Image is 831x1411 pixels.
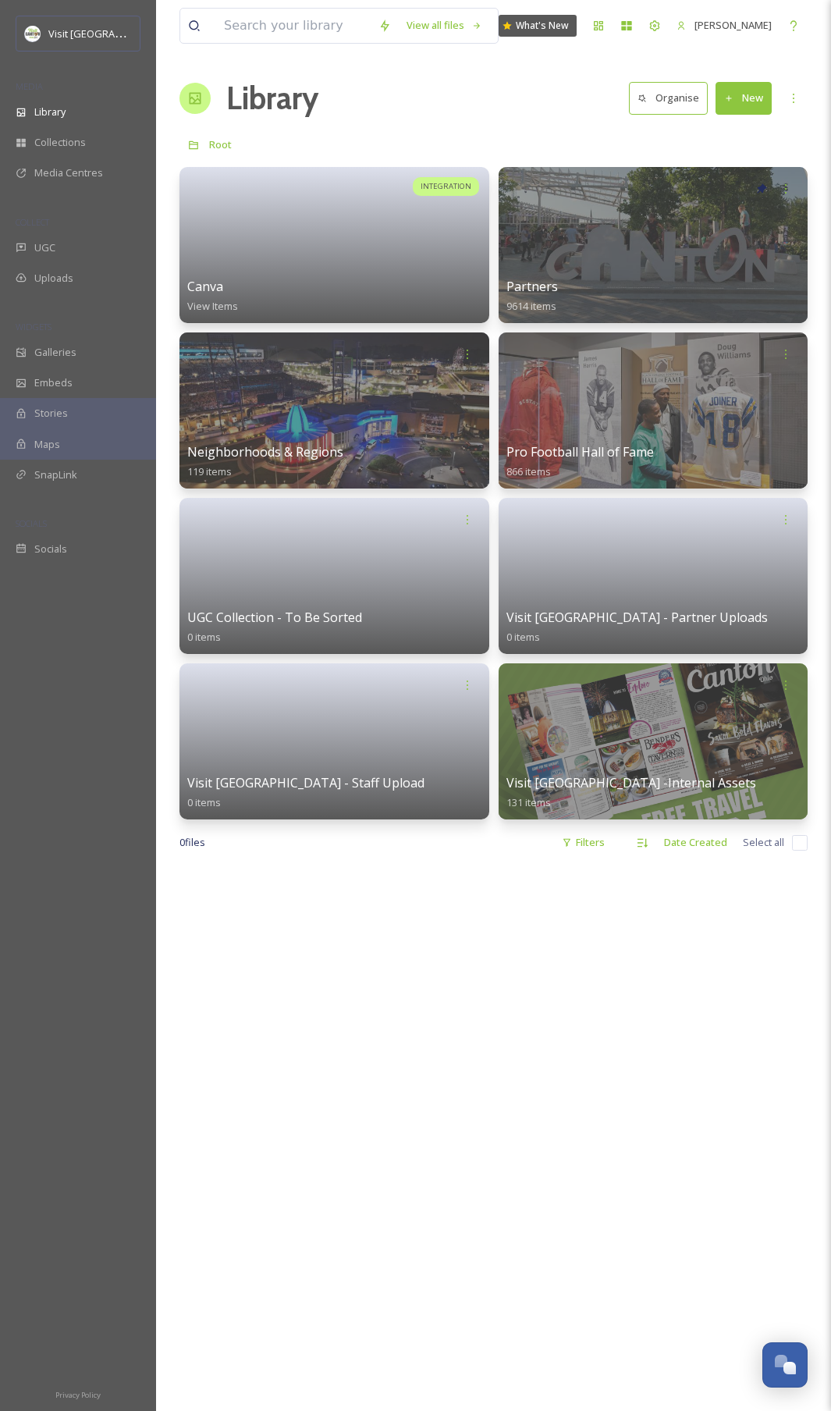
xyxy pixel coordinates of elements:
span: SOCIALS [16,517,47,529]
span: COLLECT [16,216,49,228]
button: Organise [629,82,708,114]
span: MEDIA [16,80,43,92]
span: Socials [34,542,67,556]
span: SnapLink [34,467,77,482]
span: Maps [34,437,60,452]
button: Open Chat [762,1342,808,1388]
span: 119 items [187,464,232,478]
a: [PERSON_NAME] [669,10,780,41]
a: Pro Football Hall of Fame866 items [506,445,654,478]
span: [PERSON_NAME] [694,18,772,32]
a: Organise [629,82,716,114]
span: Neighborhoods & Regions [187,443,343,460]
span: 131 items [506,795,551,809]
span: 0 items [187,630,221,644]
span: Collections [34,135,86,150]
span: 0 items [506,630,540,644]
span: Partners [506,278,558,295]
span: Embeds [34,375,73,390]
span: 0 items [187,795,221,809]
a: UGC Collection - To Be Sorted0 items [187,610,362,644]
span: View Items [187,299,238,313]
span: INTEGRATION [421,181,471,192]
a: Root [209,135,232,154]
span: Galleries [34,345,76,360]
button: New [716,82,772,114]
a: View all files [399,10,490,41]
span: Media Centres [34,165,103,180]
input: Search your library [216,9,371,43]
a: Library [226,75,318,122]
a: Privacy Policy [55,1384,101,1403]
span: Canva [187,278,223,295]
a: Visit [GEOGRAPHIC_DATA] - Staff Upload0 items [187,776,424,809]
span: 9614 items [506,299,556,313]
a: Partners9614 items [506,279,558,313]
span: Root [209,137,232,151]
img: download.jpeg [25,26,41,41]
span: Stories [34,406,68,421]
span: Select all [743,835,784,850]
span: Visit [GEOGRAPHIC_DATA] -Internal Assets [506,774,756,791]
span: Privacy Policy [55,1390,101,1400]
span: 0 file s [179,835,205,850]
span: Uploads [34,271,73,286]
span: Visit [GEOGRAPHIC_DATA] [48,26,169,41]
a: INTEGRATIONCanvaView Items [179,167,489,323]
div: Date Created [656,827,735,858]
span: UGC [34,240,55,255]
span: Visit [GEOGRAPHIC_DATA] - Staff Upload [187,774,424,791]
span: UGC Collection - To Be Sorted [187,609,362,626]
a: Visit [GEOGRAPHIC_DATA] - Partner Uploads0 items [506,610,768,644]
span: Pro Football Hall of Fame [506,443,654,460]
span: 866 items [506,464,551,478]
a: Neighborhoods & Regions119 items [187,445,343,478]
span: Library [34,105,66,119]
span: WIDGETS [16,321,51,332]
span: Visit [GEOGRAPHIC_DATA] - Partner Uploads [506,609,768,626]
a: What's New [499,15,577,37]
div: Filters [554,827,613,858]
a: Visit [GEOGRAPHIC_DATA] -Internal Assets131 items [506,776,756,809]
